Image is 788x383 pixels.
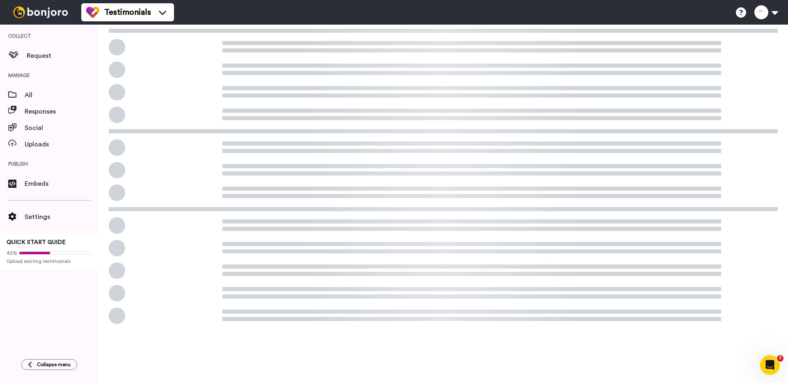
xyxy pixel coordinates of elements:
span: Request [27,51,98,61]
span: 7 [777,355,783,362]
span: Testimonials [104,7,151,18]
button: Collapse menu [21,359,77,370]
span: QUICK START GUIDE [7,239,66,245]
iframe: Intercom live chat [760,355,780,375]
span: Responses [25,107,98,116]
span: Social [25,123,98,133]
span: Collapse menu [37,361,71,368]
span: All [25,90,98,100]
span: Settings [25,212,98,222]
span: Upload existing testimonials [7,258,92,264]
span: Uploads [25,139,98,149]
img: tm-color.svg [86,6,99,19]
img: bj-logo-header-white.svg [10,7,71,18]
span: 42% [7,250,17,256]
span: Embeds [25,179,98,189]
